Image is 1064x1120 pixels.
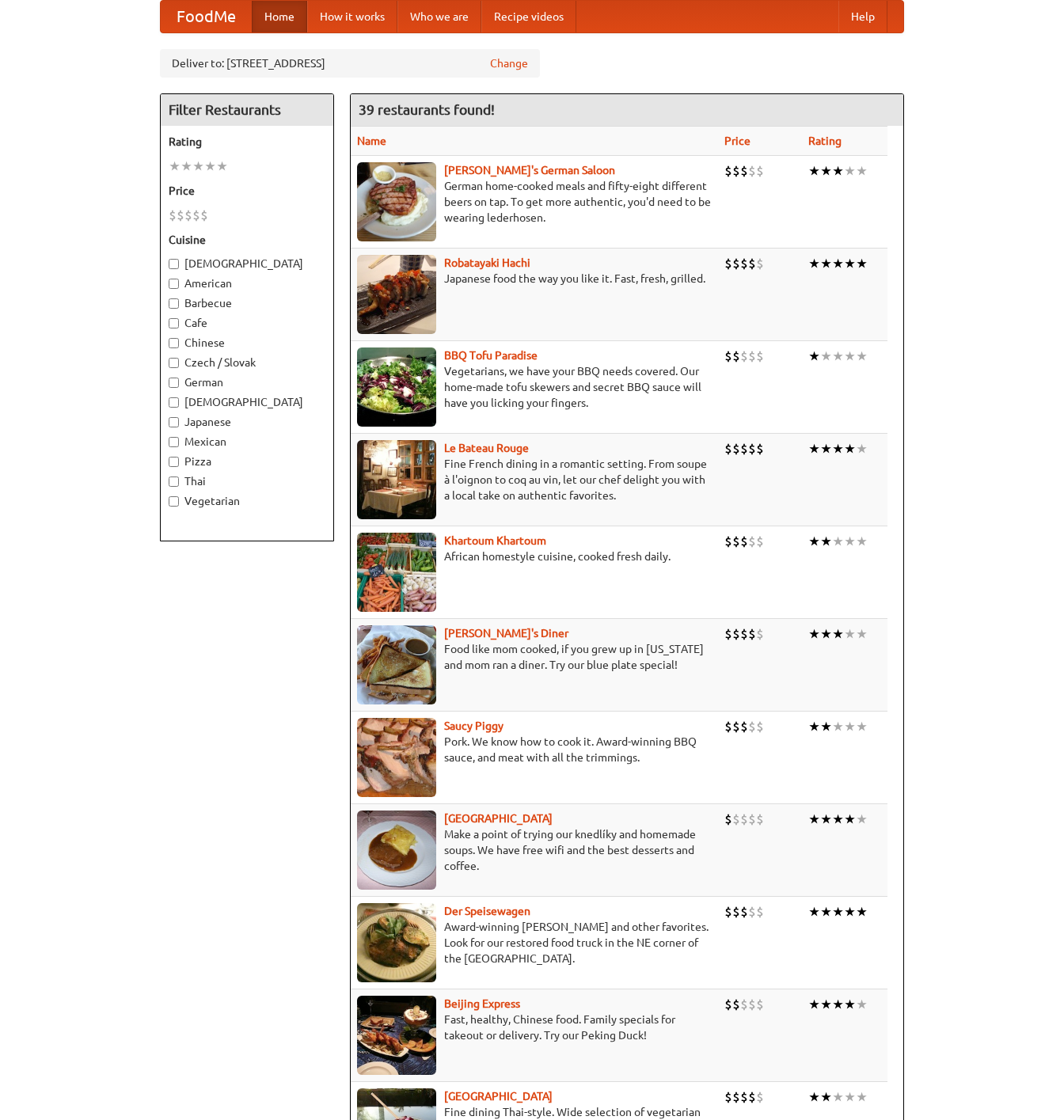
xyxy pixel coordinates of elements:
li: $ [724,811,732,828]
li: $ [748,440,756,457]
img: czechpoint.jpg [357,811,436,890]
li: ★ [820,625,832,643]
li: $ [740,811,748,828]
li: $ [748,533,756,550]
input: [DEMOGRAPHIC_DATA] [169,397,179,408]
img: saucy.jpg [357,718,436,797]
li: ★ [808,255,820,272]
li: ★ [808,625,820,643]
li: ★ [192,158,204,175]
li: ★ [832,1088,844,1106]
img: tofuparadise.jpg [357,347,436,427]
label: Barbecue [169,295,325,311]
li: $ [740,162,748,180]
label: German [169,374,325,390]
a: BBQ Tofu Paradise [444,349,538,362]
li: ★ [820,533,832,550]
b: Saucy Piggy [444,719,503,732]
li: ★ [820,903,832,921]
li: $ [732,625,740,643]
label: Japanese [169,414,325,430]
p: German home-cooked meals and fifty-eight different beers on tap. To get more authentic, you'd nee... [357,178,712,226]
li: $ [724,996,732,1013]
li: ★ [856,533,868,550]
b: Le Bateau Rouge [444,442,529,454]
li: $ [740,718,748,735]
li: $ [724,903,732,921]
img: speisewagen.jpg [357,903,436,982]
li: ★ [844,347,856,365]
li: $ [724,162,732,180]
li: $ [756,533,764,550]
li: ★ [832,811,844,828]
li: $ [732,811,740,828]
li: ★ [832,996,844,1013]
li: ★ [832,903,844,921]
a: [GEOGRAPHIC_DATA] [444,812,553,825]
li: $ [748,718,756,735]
a: Recipe videos [481,1,576,32]
label: Pizza [169,454,325,469]
li: $ [732,255,740,272]
li: $ [192,207,200,224]
input: [DEMOGRAPHIC_DATA] [169,259,179,269]
li: ★ [844,718,856,735]
li: $ [169,207,177,224]
li: $ [740,996,748,1013]
li: $ [756,1088,764,1106]
li: ★ [832,440,844,457]
input: Chinese [169,338,179,348]
li: ★ [820,718,832,735]
li: ★ [204,158,216,175]
li: ★ [832,533,844,550]
li: $ [724,440,732,457]
li: $ [732,1088,740,1106]
img: robatayaki.jpg [357,255,436,334]
a: Price [724,135,750,147]
a: How it works [307,1,397,32]
li: $ [740,440,748,457]
li: $ [756,440,764,457]
li: ★ [832,718,844,735]
li: ★ [832,347,844,365]
label: American [169,275,325,291]
li: $ [732,162,740,180]
li: ★ [216,158,228,175]
li: ★ [808,440,820,457]
li: ★ [844,1088,856,1106]
h5: Price [169,183,325,199]
b: [PERSON_NAME]'s German Saloon [444,164,615,177]
label: Cafe [169,315,325,331]
b: [GEOGRAPHIC_DATA] [444,1090,553,1103]
img: beijing.jpg [357,996,436,1075]
li: ★ [844,255,856,272]
label: [DEMOGRAPHIC_DATA] [169,256,325,271]
li: $ [724,718,732,735]
li: $ [740,347,748,365]
p: Award-winning [PERSON_NAME] and other favorites. Look for our restored food truck in the NE corne... [357,919,712,966]
li: $ [732,533,740,550]
a: Rating [808,135,842,147]
p: Make a point of trying our knedlíky and homemade soups. We have free wifi and the best desserts a... [357,826,712,874]
li: ★ [820,255,832,272]
li: $ [748,811,756,828]
li: $ [748,996,756,1013]
li: $ [748,162,756,180]
li: $ [756,811,764,828]
input: Czech / Slovak [169,358,179,368]
li: $ [756,255,764,272]
b: Khartoum Khartoum [444,534,546,547]
li: ★ [856,255,868,272]
li: ★ [856,903,868,921]
b: Beijing Express [444,997,520,1010]
li: $ [748,255,756,272]
li: $ [756,347,764,365]
li: ★ [844,625,856,643]
label: Vegetarian [169,493,325,509]
img: khartoum.jpg [357,533,436,612]
a: FoodMe [161,1,252,32]
li: ★ [844,996,856,1013]
p: Fine French dining in a romantic setting. From soupe à l'oignon to coq au vin, let our chef delig... [357,456,712,503]
li: $ [724,625,732,643]
li: ★ [856,811,868,828]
